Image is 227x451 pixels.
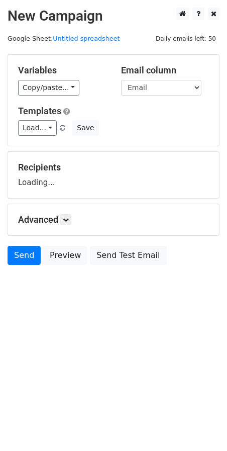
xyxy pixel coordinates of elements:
h5: Advanced [18,214,209,225]
a: Preview [43,246,87,265]
h5: Email column [121,65,209,76]
h5: Recipients [18,162,209,173]
small: Google Sheet: [8,35,120,42]
h5: Variables [18,65,106,76]
span: Daily emails left: 50 [152,33,219,44]
a: Templates [18,106,61,116]
h2: New Campaign [8,8,219,25]
a: Daily emails left: 50 [152,35,219,42]
button: Save [72,120,98,136]
a: Load... [18,120,57,136]
a: Copy/paste... [18,80,79,96]
a: Send [8,246,41,265]
div: Loading... [18,162,209,188]
a: Untitled spreadsheet [53,35,120,42]
a: Send Test Email [90,246,166,265]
